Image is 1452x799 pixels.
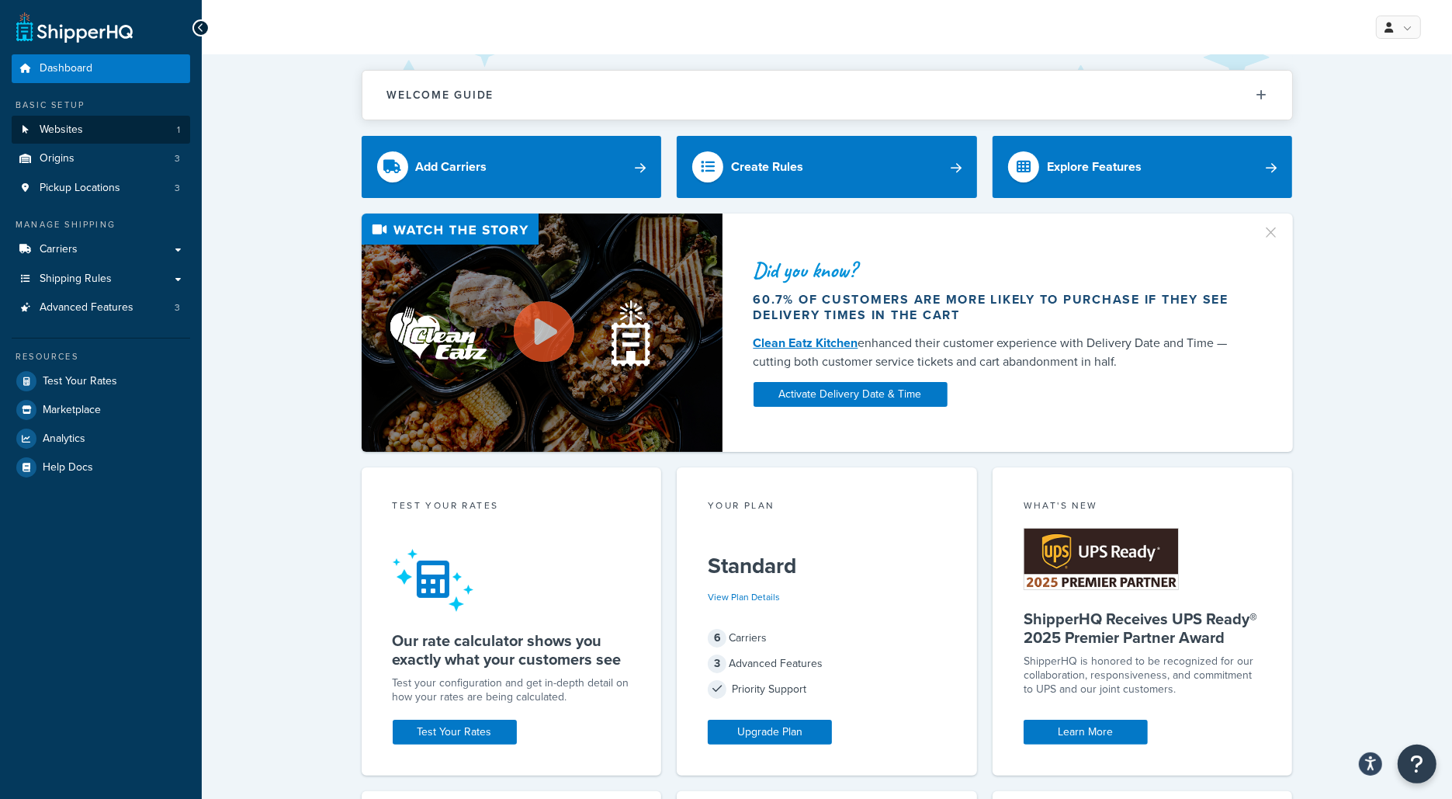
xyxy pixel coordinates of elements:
a: Activate Delivery Date & Time [754,382,948,407]
div: Priority Support [708,679,946,700]
a: Advanced Features3 [12,294,190,322]
div: What's New [1024,499,1262,516]
span: Advanced Features [40,301,133,314]
a: Help Docs [12,453,190,481]
a: View Plan Details [708,590,780,604]
span: Pickup Locations [40,182,120,195]
a: Test Your Rates [12,367,190,395]
h5: ShipperHQ Receives UPS Ready® 2025 Premier Partner Award [1024,610,1262,647]
span: Test Your Rates [43,375,117,388]
a: Clean Eatz Kitchen [754,334,858,352]
li: Websites [12,116,190,144]
span: 3 [175,301,180,314]
img: Video thumbnail [362,214,723,452]
a: Explore Features [993,136,1293,198]
span: 3 [175,152,180,165]
a: Learn More [1024,720,1148,745]
span: Websites [40,123,83,137]
h5: Standard [708,554,946,578]
h2: Welcome Guide [387,89,494,101]
div: Explore Features [1047,156,1142,178]
span: Shipping Rules [40,273,112,286]
span: Origins [40,152,75,165]
a: Pickup Locations3 [12,174,190,203]
a: Test Your Rates [393,720,517,745]
div: Did you know? [754,259,1244,281]
a: Add Carriers [362,136,662,198]
span: Analytics [43,433,85,446]
div: Create Rules [731,156,803,178]
span: 3 [175,182,180,195]
a: Origins3 [12,144,190,173]
a: Marketplace [12,396,190,424]
span: Dashboard [40,62,92,75]
div: 60.7% of customers are more likely to purchase if they see delivery times in the cart [754,292,1244,323]
p: ShipperHQ is honored to be recognized for our collaboration, responsiveness, and commitment to UP... [1024,655,1262,697]
div: Advanced Features [708,653,946,675]
button: Open Resource Center [1398,745,1436,783]
a: Shipping Rules [12,265,190,294]
a: Upgrade Plan [708,720,832,745]
span: 6 [708,629,726,648]
div: Carriers [708,627,946,649]
div: Test your configuration and get in-depth detail on how your rates are being calculated. [393,676,631,704]
div: Manage Shipping [12,218,190,231]
span: Marketplace [43,404,101,417]
span: 1 [177,123,180,137]
div: Basic Setup [12,99,190,112]
a: Dashboard [12,54,190,83]
h5: Our rate calculator shows you exactly what your customers see [393,631,631,669]
span: Help Docs [43,461,93,474]
div: Test your rates [393,499,631,516]
a: Carriers [12,235,190,264]
button: Welcome Guide [362,71,1292,120]
a: Create Rules [677,136,977,198]
div: enhanced their customer experience with Delivery Date and Time — cutting both customer service ti... [754,334,1244,371]
div: Add Carriers [416,156,487,178]
a: Analytics [12,425,190,453]
li: Origins [12,144,190,173]
span: Carriers [40,243,78,256]
div: Your Plan [708,499,946,516]
li: Advanced Features [12,294,190,322]
a: Websites1 [12,116,190,144]
span: 3 [708,655,726,673]
div: Resources [12,350,190,363]
li: Pickup Locations [12,174,190,203]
